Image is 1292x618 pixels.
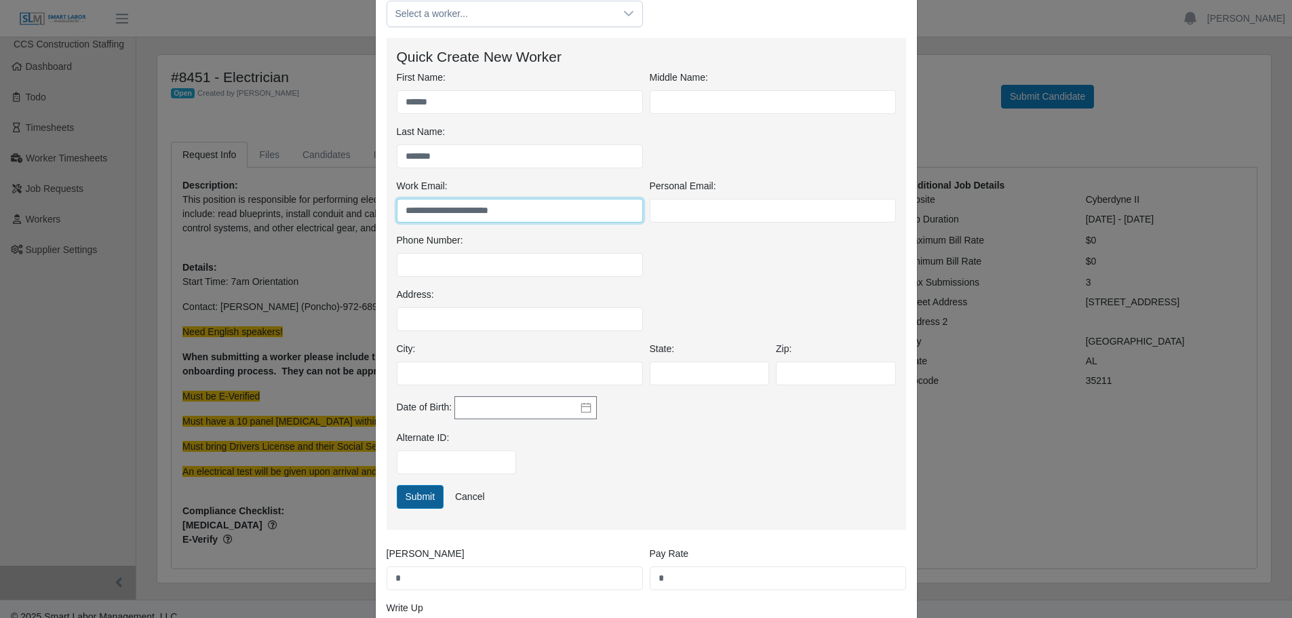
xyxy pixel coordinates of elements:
[11,11,506,26] body: Rich Text Area. Press ALT-0 for help.
[650,547,689,561] label: Pay Rate
[397,400,452,414] label: Date of Birth:
[650,179,716,193] label: Personal Email:
[397,179,448,193] label: Work Email:
[397,233,463,248] label: Phone Number:
[397,342,416,356] label: City:
[650,342,675,356] label: State:
[397,288,434,302] label: Address:
[397,71,446,85] label: First Name:
[776,342,791,356] label: Zip:
[397,485,444,509] button: Submit
[397,125,446,139] label: Last Name:
[397,48,896,65] h4: Quick Create New Worker
[387,547,465,561] label: [PERSON_NAME]
[446,485,494,509] a: Cancel
[650,71,708,85] label: Middle Name:
[397,431,450,445] label: Alternate ID:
